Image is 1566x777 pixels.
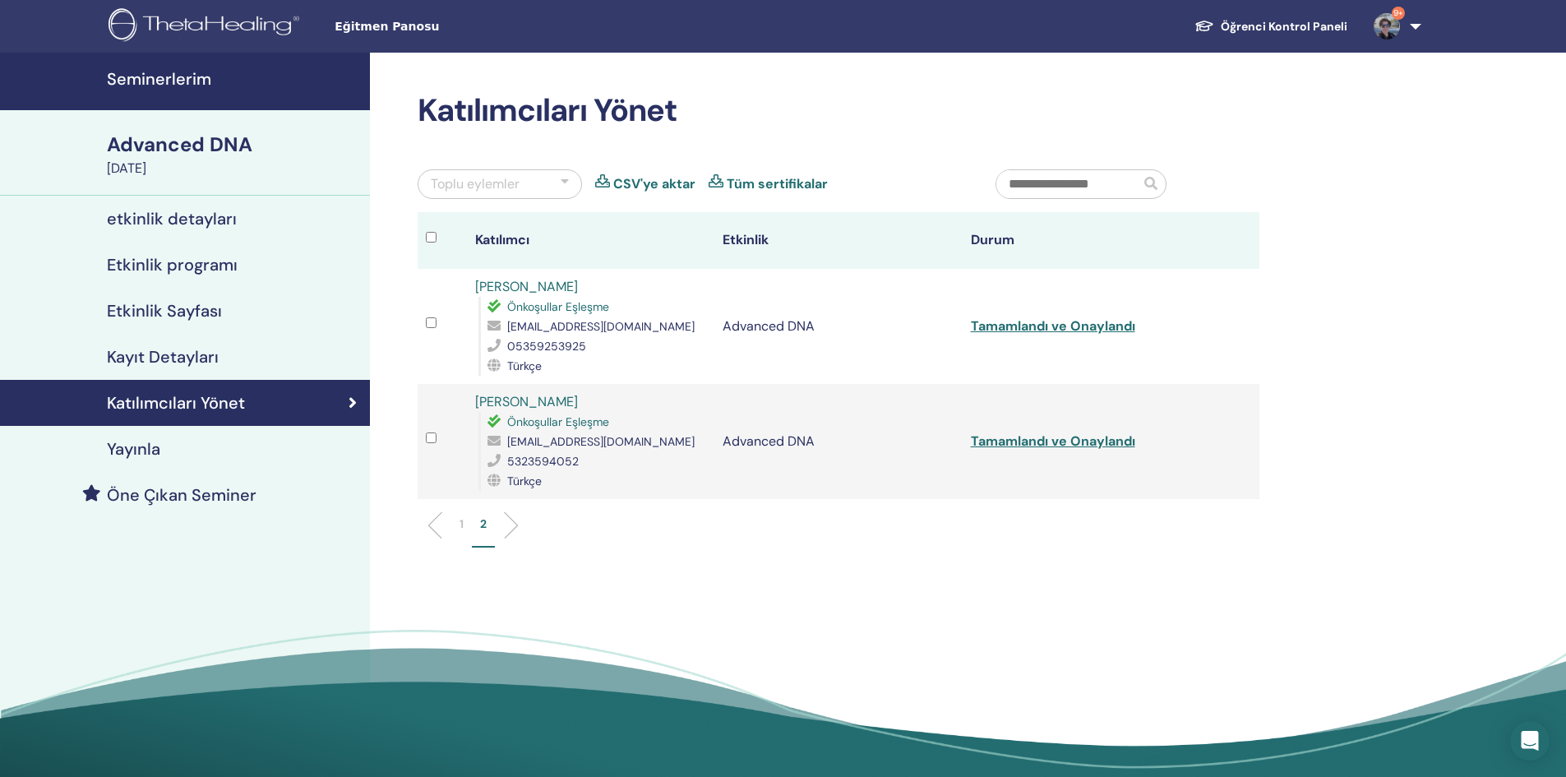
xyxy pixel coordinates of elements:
[727,174,828,194] a: Tüm sertifikalar
[507,319,695,334] span: [EMAIL_ADDRESS][DOMAIN_NAME]
[467,212,714,269] th: Katılımcı
[475,278,578,295] a: [PERSON_NAME]
[107,485,256,505] h4: Öne Çıkan Seminer
[714,269,962,384] td: Advanced DNA
[107,301,222,321] h4: Etkinlik Sayfası
[1181,12,1360,42] a: Öğrenci Kontrol Paneli
[109,8,305,45] img: logo.png
[107,393,245,413] h4: Katılımcıları Yönet
[107,347,219,367] h4: Kayıt Detayları
[1194,19,1214,33] img: graduation-cap-white.svg
[107,69,360,89] h4: Seminerlerim
[714,212,962,269] th: Etkinlik
[460,516,464,533] p: 1
[107,131,360,159] div: Advanced DNA
[971,432,1135,450] a: Tamamlandı ve Onaylandı
[97,131,370,178] a: Advanced DNA[DATE]
[507,358,542,373] span: Türkçe
[507,339,586,354] span: 05359253925
[107,255,238,275] h4: Etkinlik programı
[418,92,1259,130] h2: Katılımcıları Yönet
[107,159,360,178] div: [DATE]
[507,454,579,469] span: 5323594052
[1374,13,1400,39] img: default.jpg
[714,384,962,499] td: Advanced DNA
[507,434,695,449] span: [EMAIL_ADDRESS][DOMAIN_NAME]
[507,414,609,429] span: Önkoşullar Eşleşme
[507,474,542,488] span: Türkçe
[335,18,581,35] span: Eğitmen Panosu
[475,393,578,410] a: [PERSON_NAME]
[431,174,520,194] div: Toplu eylemler
[507,299,609,314] span: Önkoşullar Eşleşme
[1392,7,1405,20] span: 9+
[107,209,237,229] h4: etkinlik detayları
[480,516,487,533] p: 2
[963,212,1210,269] th: Durum
[1510,721,1550,761] div: Open Intercom Messenger
[107,439,160,459] h4: Yayınla
[613,174,695,194] a: CSV'ye aktar
[971,317,1135,335] a: Tamamlandı ve Onaylandı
